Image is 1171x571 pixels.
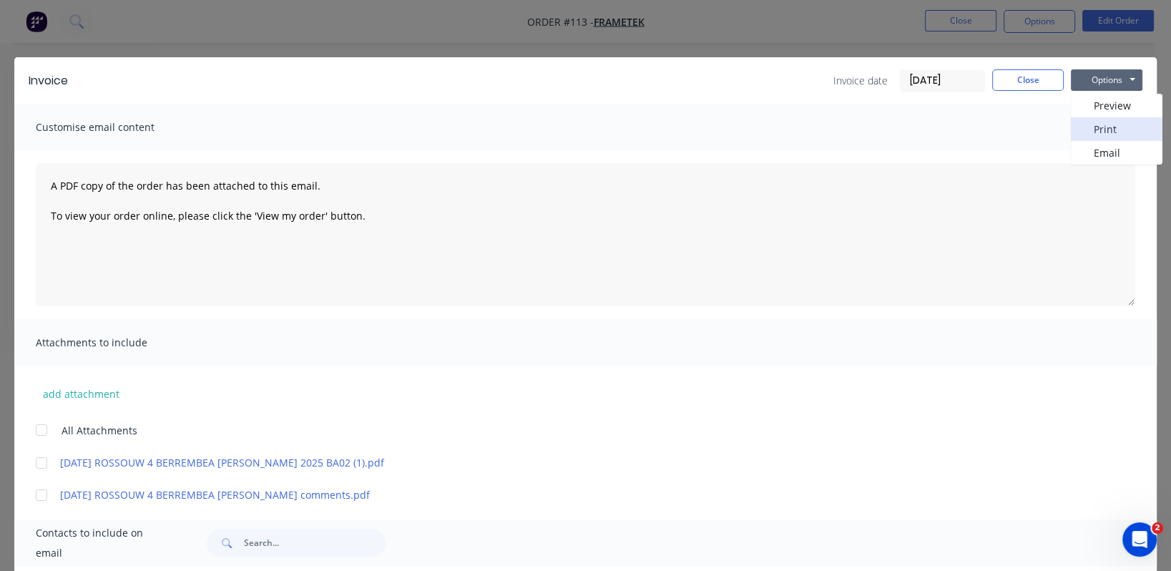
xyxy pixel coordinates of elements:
[29,72,68,89] div: Invoice
[62,423,137,438] span: All Attachments
[992,69,1064,91] button: Close
[1152,522,1163,534] span: 2
[833,73,888,88] span: Invoice date
[1071,141,1162,165] button: Email
[1071,69,1142,91] button: Options
[36,523,171,563] span: Contacts to include on email
[60,455,1069,470] a: [DATE] ROSSOUW 4 BERREMBEA [PERSON_NAME] 2025 BA02 (1).pdf
[1071,94,1162,117] button: Preview
[60,487,1069,502] a: [DATE] ROSSOUW 4 BERREMBEA [PERSON_NAME] comments.pdf
[1071,117,1162,141] button: Print
[36,383,127,404] button: add attachment
[244,529,386,557] input: Search...
[36,333,193,353] span: Attachments to include
[1122,522,1157,557] iframe: Intercom live chat
[36,117,193,137] span: Customise email content
[36,163,1135,306] textarea: A PDF copy of the order has been attached to this email. To view your order online, please click ...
